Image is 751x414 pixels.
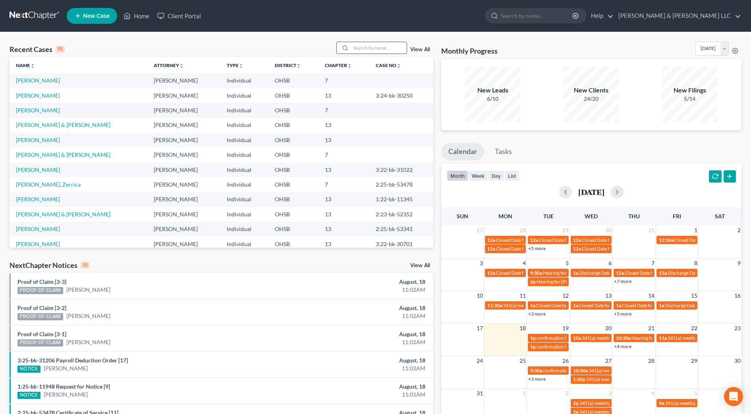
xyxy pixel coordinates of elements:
span: Closed Date for [PERSON_NAME] & [PERSON_NAME] [496,246,608,252]
a: [PERSON_NAME] & [PERSON_NAME] [16,121,110,128]
a: [PERSON_NAME] & [PERSON_NAME] [16,211,110,218]
span: 12a [616,270,624,276]
a: [PERSON_NAME] [16,77,60,84]
span: Sat [715,213,725,220]
i: unfold_more [347,64,352,68]
td: 13 [319,192,370,207]
td: 13 [319,88,370,103]
span: 10 [476,291,484,300]
input: Search by name... [501,8,573,23]
span: 27 [604,356,612,366]
span: 16 [734,291,741,300]
td: [PERSON_NAME] [147,147,220,162]
span: 10:30a [573,368,588,374]
span: 1a [616,302,621,308]
td: Individual [220,207,268,221]
span: 1 [693,225,698,235]
a: [PERSON_NAME] & [PERSON_NAME] LLC [614,9,741,23]
td: Individual [220,237,268,251]
span: 31 [647,225,655,235]
div: 24/20 [564,95,619,103]
a: [PERSON_NAME] [44,364,88,372]
span: Hearing for [PERSON_NAME] [543,270,605,276]
span: 14 [647,291,655,300]
td: OHSB [268,133,319,147]
i: unfold_more [296,64,301,68]
span: 25 [519,356,527,366]
td: [PERSON_NAME] [147,207,220,221]
td: 7 [319,103,370,117]
span: Closed Date for [PERSON_NAME] [582,246,652,252]
a: [PERSON_NAME] & [PERSON_NAME] [16,151,110,158]
td: 3:22-bk-31022 [369,162,433,177]
button: day [488,170,504,181]
td: Individual [220,88,268,103]
span: Closed Date for [PERSON_NAME] [539,237,609,243]
a: [PERSON_NAME], Zerrica [16,181,81,188]
td: 13 [319,133,370,147]
i: unfold_more [179,64,184,68]
div: Recent Cases [10,44,65,54]
a: Tasks [488,143,519,160]
td: 7 [319,147,370,162]
span: 23 [734,323,741,333]
td: OHSB [268,192,319,207]
span: 9a [659,400,664,406]
span: New Case [83,13,110,19]
td: [PERSON_NAME] [147,237,220,251]
div: NextChapter Notices [10,260,90,270]
td: 1:22-bk-11345 [369,192,433,207]
span: 11 [519,291,527,300]
span: 2 [737,225,741,235]
td: OHSB [268,88,319,103]
span: 8 [693,258,698,268]
span: 3 [479,258,484,268]
td: Individual [220,147,268,162]
a: [PERSON_NAME] [66,286,110,294]
div: PROOF OF CLAIM [17,339,63,347]
td: 2:25-bk-53478 [369,177,433,192]
a: Case Nounfold_more [376,62,401,68]
a: View All [410,47,430,52]
span: 341(a) meeting for [PERSON_NAME] [582,335,658,341]
div: 11:01AM [295,391,425,399]
span: 2p [573,400,579,406]
i: unfold_more [396,64,401,68]
div: August, 18 [295,304,425,312]
td: 3:22-bk-30701 [369,237,433,251]
td: 3:24-bk-30250 [369,88,433,103]
td: OHSB [268,147,319,162]
a: +5 more [614,311,631,317]
a: Help [587,9,614,23]
span: 12a [487,270,495,276]
td: OHSB [268,222,319,237]
span: Wed [585,213,598,220]
span: Closed Date for [PERSON_NAME] [622,302,692,308]
span: Closed Date for [PERSON_NAME] [579,302,649,308]
td: [PERSON_NAME] [147,73,220,88]
td: 7 [319,73,370,88]
span: confirmation hearing for [PERSON_NAME] [537,344,626,350]
a: [PERSON_NAME] [16,166,60,173]
a: 1:25-bk-11948 Request for Notice [9] [17,383,110,390]
span: 341(a) meeting for [PERSON_NAME]-[PERSON_NAME] [503,302,618,308]
input: Search by name... [351,42,407,54]
span: confirmation hearing for [PERSON_NAME] [543,368,632,374]
span: 19 [562,323,570,333]
span: 21 [647,323,655,333]
td: [PERSON_NAME] [147,133,220,147]
span: Discharge Date for [PERSON_NAME] [668,270,745,276]
span: Hearing for [PERSON_NAME] [537,279,598,285]
span: 3 [608,389,612,398]
td: OHSB [268,73,319,88]
a: [PERSON_NAME] [16,225,60,232]
span: Fri [673,213,681,220]
div: NOTICE [17,392,41,399]
span: 12a [530,237,538,243]
a: +7 more [614,278,631,284]
span: Closed Date for [PERSON_NAME] [582,237,652,243]
h2: [DATE] [578,188,604,196]
div: New Leads [465,86,521,95]
span: 29 [690,356,698,366]
td: OHSB [268,237,319,251]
